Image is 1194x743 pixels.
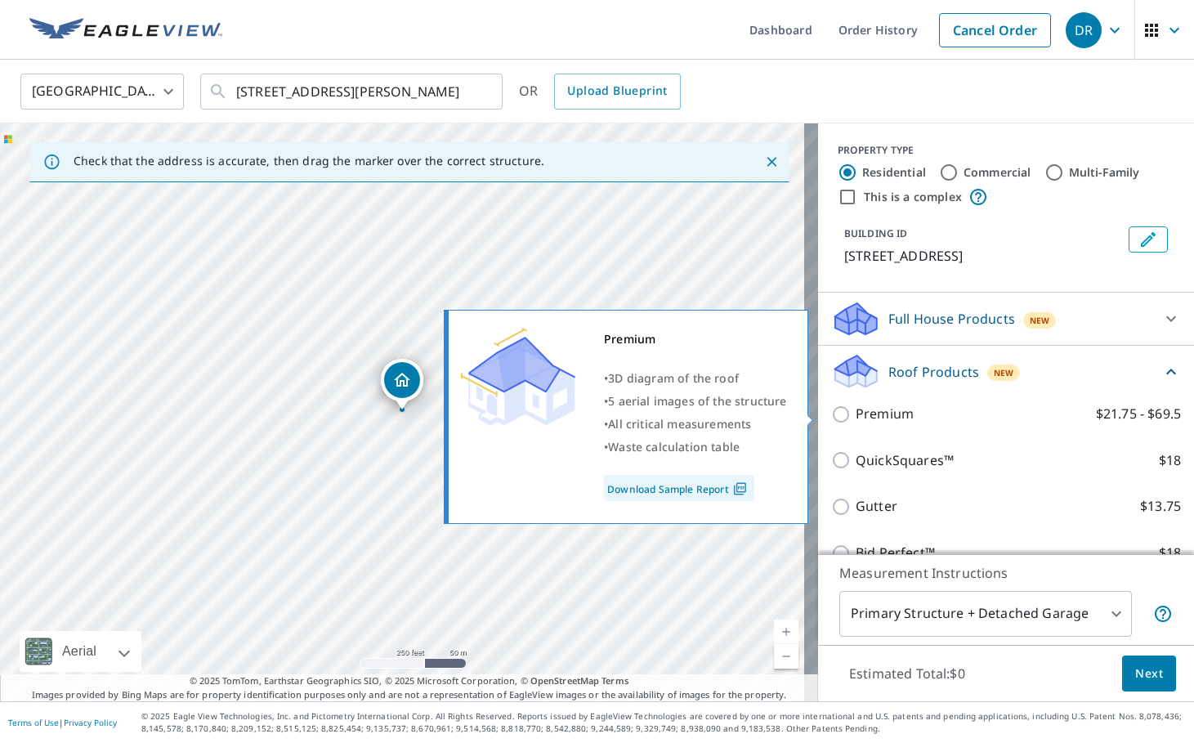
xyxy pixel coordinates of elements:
label: Residential [862,164,926,181]
img: Premium [461,328,575,426]
label: This is a complex [864,189,962,205]
span: 5 aerial images of the structure [608,393,786,409]
span: 3D diagram of the roof [608,370,739,386]
p: Check that the address is accurate, then drag the marker over the correct structure. [74,154,544,168]
p: Roof Products [888,362,979,382]
a: OpenStreetMap [530,674,599,687]
p: Measurement Instructions [839,563,1173,583]
input: Search by address or latitude-longitude [236,69,469,114]
p: | [8,718,117,727]
div: • [604,390,787,413]
p: $18 [1159,450,1181,471]
p: $18 [1159,543,1181,563]
button: Next [1122,656,1176,692]
img: Pdf Icon [729,481,751,496]
a: Current Level 17, Zoom In [774,620,798,644]
div: Aerial [57,631,101,672]
p: $13.75 [1140,496,1181,517]
div: Dropped pin, building 1, Residential property, 1062 Stonebridge Ln Leland, NC 28451 [381,359,423,410]
p: BUILDING ID [844,226,907,240]
p: Gutter [856,496,897,517]
div: Aerial [20,631,141,672]
img: EV Logo [29,18,222,43]
p: Premium [856,404,914,424]
div: Premium [604,328,787,351]
p: $21.75 - $69.5 [1096,404,1181,424]
div: DR [1066,12,1102,48]
div: • [604,436,787,459]
span: © 2025 TomTom, Earthstar Geographics SIO, © 2025 Microsoft Corporation, © [190,674,628,688]
a: Terms [601,674,628,687]
span: Waste calculation table [608,439,740,454]
a: Cancel Order [939,13,1051,47]
div: Primary Structure + Detached Garage [839,591,1132,637]
a: Terms of Use [8,717,59,728]
a: Upload Blueprint [554,74,680,110]
button: Close [761,151,782,172]
div: [GEOGRAPHIC_DATA] [20,69,184,114]
button: Edit building 1 [1129,226,1168,253]
p: Bid Perfect™ [856,543,935,563]
span: Your report will include the primary structure and a detached garage if one exists. [1153,604,1173,624]
span: All critical measurements [608,416,751,432]
p: [STREET_ADDRESS] [844,246,1122,266]
a: Privacy Policy [64,717,117,728]
p: Full House Products [888,309,1015,329]
div: Roof ProductsNew [831,352,1181,391]
p: Estimated Total: $0 [836,656,978,692]
div: Full House ProductsNew [831,299,1181,338]
label: Commercial [964,164,1031,181]
div: OR [519,74,681,110]
span: Upload Blueprint [567,81,667,101]
span: Next [1135,664,1163,684]
div: PROPERTY TYPE [838,143,1174,158]
p: © 2025 Eagle View Technologies, Inc. and Pictometry International Corp. All Rights Reserved. Repo... [141,710,1186,735]
span: New [1030,314,1050,327]
span: New [994,366,1014,379]
a: Current Level 17, Zoom Out [774,644,798,669]
label: Multi-Family [1069,164,1140,181]
div: • [604,367,787,390]
p: QuickSquares™ [856,450,954,471]
div: • [604,413,787,436]
a: Download Sample Report [604,475,754,501]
